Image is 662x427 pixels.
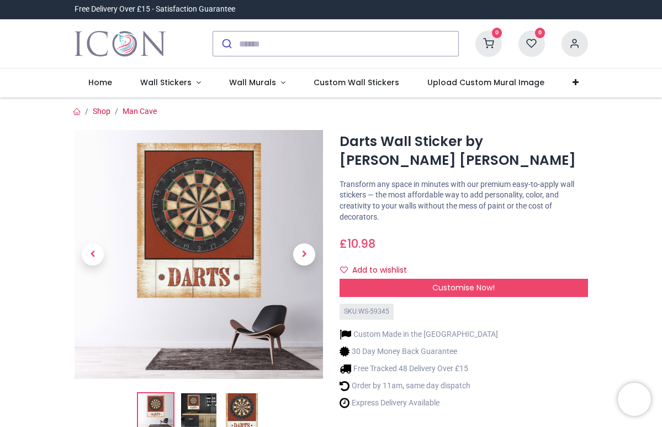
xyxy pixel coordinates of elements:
[75,28,166,59] a: Logo of Icon Wall Stickers
[75,168,112,342] a: Previous
[340,329,498,340] li: Custom Made in the [GEOGRAPHIC_DATA]
[340,266,348,274] i: Add to wishlist
[140,77,192,88] span: Wall Stickers
[427,77,544,88] span: Upload Custom Mural Image
[340,363,498,374] li: Free Tracked 48 Delivery Over £15
[356,4,588,15] iframe: Customer reviews powered by Trustpilot
[75,28,166,59] img: Icon Wall Stickers
[75,130,323,379] img: Darts Wall Sticker by David Carter Brown
[347,236,375,252] span: 10.98
[340,261,416,280] button: Add to wishlistAdd to wishlist
[213,32,239,56] button: Submit
[340,346,498,357] li: 30 Day Money Back Guarantee
[285,168,323,342] a: Next
[340,380,498,392] li: Order by 11am, same day dispatch
[340,304,394,320] div: SKU: WS-59345
[75,4,235,15] div: Free Delivery Over £15 - Satisfaction Guarantee
[93,107,110,116] a: Shop
[518,39,545,48] a: 0
[314,77,399,88] span: Custom Wall Stickers
[293,243,315,265] span: Next
[340,132,588,170] h1: Darts Wall Sticker by [PERSON_NAME] [PERSON_NAME]
[88,77,112,88] span: Home
[215,69,299,97] a: Wall Murals
[123,107,157,116] a: Man Cave
[340,236,375,252] span: £
[432,282,495,293] span: Customise Now!
[340,397,498,409] li: Express Delivery Available
[492,28,502,38] sup: 0
[340,179,588,222] p: Transform any space in minutes with our premium easy-to-apply wall stickers — the most affordable...
[126,69,215,97] a: Wall Stickers
[618,383,651,416] iframe: Brevo live chat
[229,77,276,88] span: Wall Murals
[475,39,502,48] a: 0
[535,28,546,38] sup: 0
[82,243,104,265] span: Previous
